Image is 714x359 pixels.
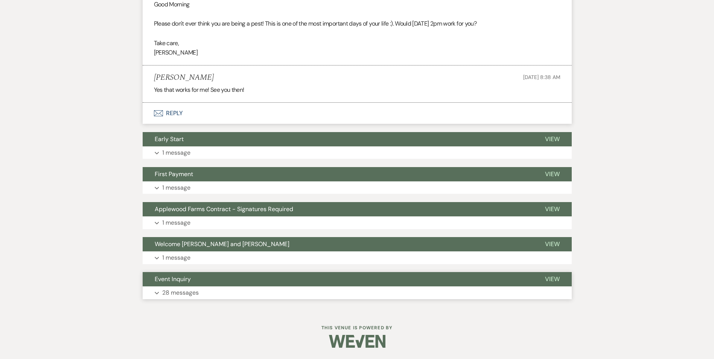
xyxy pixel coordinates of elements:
[162,288,199,298] p: 28 messages
[523,74,560,81] span: [DATE] 8:38 AM
[545,170,560,178] span: View
[143,146,572,159] button: 1 message
[155,205,293,213] span: Applewood Farms Contract - Signatures Required
[143,167,533,181] button: First Payment
[155,135,184,143] span: Early Start
[162,253,190,263] p: 1 message
[154,85,560,95] p: Yes that works for me! See you then!
[162,148,190,158] p: 1 message
[545,240,560,248] span: View
[143,103,572,124] button: Reply
[143,272,533,286] button: Event Inquiry
[545,275,560,283] span: View
[154,19,560,29] p: Please don't ever think you are being a pest! This is one of the most important days of your life...
[533,272,572,286] button: View
[162,218,190,228] p: 1 message
[533,167,572,181] button: View
[143,237,533,251] button: Welcome [PERSON_NAME] and [PERSON_NAME]
[533,237,572,251] button: View
[143,132,533,146] button: Early Start
[143,216,572,229] button: 1 message
[155,275,191,283] span: Event Inquiry
[329,328,385,354] img: Weven Logo
[154,73,214,82] h5: [PERSON_NAME]
[533,202,572,216] button: View
[545,205,560,213] span: View
[155,170,193,178] span: First Payment
[143,286,572,299] button: 28 messages
[154,38,560,48] p: Take care,
[162,183,190,193] p: 1 message
[143,181,572,194] button: 1 message
[143,202,533,216] button: Applewood Farms Contract - Signatures Required
[533,132,572,146] button: View
[155,240,289,248] span: Welcome [PERSON_NAME] and [PERSON_NAME]
[143,251,572,264] button: 1 message
[545,135,560,143] span: View
[154,48,560,58] p: [PERSON_NAME]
